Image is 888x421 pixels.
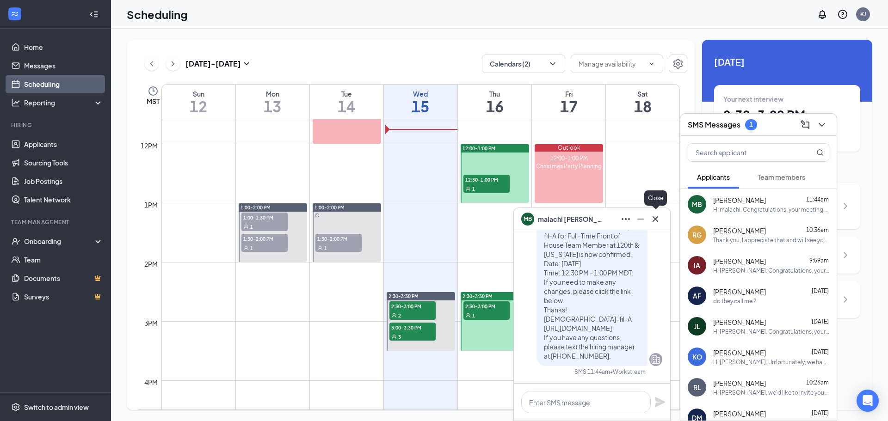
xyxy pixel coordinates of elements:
[145,57,159,71] button: ChevronLeft
[535,162,603,170] div: Christmas Party Planning
[139,140,160,151] div: 12pm
[648,212,663,226] button: Cross
[243,245,249,251] svg: User
[142,200,160,210] div: 1pm
[860,10,866,18] div: KJ
[633,212,648,226] button: Minimize
[806,379,829,386] span: 10:26am
[241,234,288,243] span: 1:30-2:00 PM
[24,98,104,107] div: Reporting
[166,57,180,71] button: ChevronRight
[812,409,829,416] span: [DATE]
[24,75,103,93] a: Scheduling
[389,323,436,332] span: 3:00-3:30 PM
[840,294,851,305] svg: ChevronRight
[24,269,103,287] a: DocumentsCrown
[11,237,20,246] svg: UserCheck
[24,190,103,209] a: Talent Network
[310,98,383,114] h1: 14
[185,59,241,69] h3: [DATE] - [DATE]
[24,237,95,246] div: Onboarding
[532,98,605,114] h1: 17
[11,98,20,107] svg: Analysis
[11,218,101,226] div: Team Management
[806,196,829,203] span: 11:44am
[693,291,701,300] div: AF
[250,245,253,251] span: 1
[713,409,766,418] span: [PERSON_NAME]
[644,190,667,206] div: Close
[535,144,603,152] div: Outlook
[692,230,702,239] div: RG
[465,313,471,318] svg: User
[579,59,644,69] input: Manage availability
[809,257,829,264] span: 9:59am
[142,377,160,387] div: 4pm
[314,204,345,211] span: 1:00-2:00 PM
[168,58,178,69] svg: ChevronRight
[398,312,401,319] span: 2
[840,201,851,212] svg: ChevronRight
[669,55,687,73] a: Settings
[693,383,701,392] div: RL
[692,200,702,209] div: MB
[620,214,631,225] svg: Ellipses
[162,89,235,98] div: Sun
[713,348,766,357] span: [PERSON_NAME]
[315,234,362,243] span: 1:30-2:00 PM
[817,9,828,20] svg: Notifications
[465,186,471,192] svg: User
[758,173,805,181] span: Team members
[606,85,679,119] a: October 18, 2025
[672,58,684,69] svg: Settings
[618,212,633,226] button: Ellipses
[606,89,679,98] div: Sat
[462,145,495,152] span: 12:00-1:00 PM
[548,59,557,68] svg: ChevronDown
[11,121,101,129] div: Hiring
[250,224,253,230] span: 1
[688,144,798,161] input: Search applicant
[713,206,829,214] div: Hi malachi. Congratulations, your meeting with [DEMOGRAPHIC_DATA]-fil-A for Full-Time Front of Ho...
[535,154,603,162] div: 12:00-1:00 PM
[142,259,160,269] div: 2pm
[391,313,397,318] svg: User
[24,153,103,172] a: Sourcing Tools
[635,214,646,225] svg: Minimize
[814,117,829,132] button: ChevronDown
[648,60,655,67] svg: ChevronDown
[24,135,103,153] a: Applicants
[692,352,702,361] div: KO
[714,55,860,69] span: [DATE]
[458,89,531,98] div: Thu
[241,58,252,69] svg: SmallChevronDown
[236,89,309,98] div: Mon
[458,98,531,114] h1: 16
[713,358,829,366] div: Hi [PERSON_NAME]. Unfortunately, we had to reschedule your In Restaurant Interview with [DEMOGRAP...
[650,354,661,365] svg: Company
[713,236,829,244] div: Thank you, I appreciate that and will see you soon
[713,226,766,235] span: [PERSON_NAME]
[24,172,103,190] a: Job Postings
[574,368,610,376] div: SMS 11:44am
[24,38,103,56] a: Home
[840,250,851,261] svg: ChevronRight
[236,98,309,114] h1: 13
[472,312,475,319] span: 1
[723,107,851,123] h1: 2:30 - 3:00 PM
[800,119,811,130] svg: ComposeMessage
[857,390,879,412] div: Open Intercom Messenger
[241,213,288,222] span: 1:00-1:30 PM
[538,214,603,224] span: malachi [PERSON_NAME]
[654,397,666,408] svg: Plane
[812,348,829,355] span: [DATE]
[749,121,753,128] div: 1
[462,293,493,299] span: 2:30-3:30 PM
[315,213,320,218] svg: Sync
[463,175,510,184] span: 12:30-1:00 PM
[236,85,309,119] a: October 13, 2025
[806,226,829,233] span: 10:36am
[24,287,103,306] a: SurveysCrown
[384,89,457,98] div: Wed
[147,97,160,106] span: MST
